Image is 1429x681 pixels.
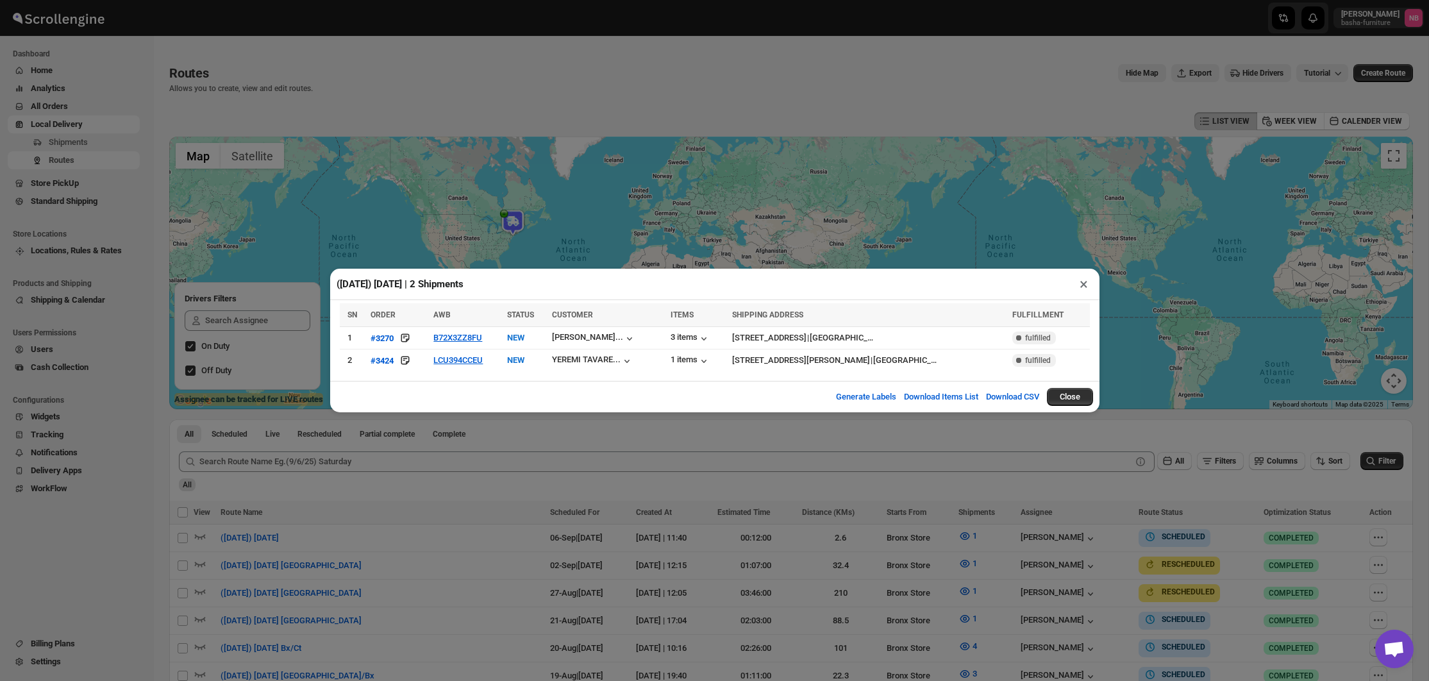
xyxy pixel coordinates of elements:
button: YEREMI TAVARE... [552,355,633,367]
span: SHIPPING ADDRESS [732,310,803,319]
a: Open chat [1375,630,1414,668]
span: STATUS [507,310,534,319]
div: [STREET_ADDRESS][PERSON_NAME] [732,354,870,367]
span: fulfilled [1025,333,1051,343]
span: fulfilled [1025,355,1051,366]
span: SN [347,310,357,319]
div: [STREET_ADDRESS] [732,332,806,344]
button: LCU394CCEU [433,355,483,365]
div: #3270 [371,333,394,343]
button: 3 items [671,332,710,345]
button: Download CSV [978,384,1047,410]
span: CUSTOMER [552,310,593,319]
div: [GEOGRAPHIC_DATA] [873,354,941,367]
button: [PERSON_NAME]... [552,332,636,345]
button: Generate Labels [828,384,904,410]
span: FULFILLMENT [1012,310,1064,319]
span: ITEMS [671,310,694,319]
div: [GEOGRAPHIC_DATA] [810,332,878,344]
div: | [732,332,1005,344]
span: NEW [507,355,524,365]
button: #3270 [371,332,394,344]
div: | [732,354,1005,367]
span: AWB [433,310,451,319]
h2: ([DATE]) [DATE] | 2 Shipments [337,278,464,290]
div: #3424 [371,356,394,366]
td: 2 [340,349,367,372]
button: × [1074,275,1093,293]
span: NEW [507,333,524,342]
button: 1 items [671,355,710,367]
td: 1 [340,327,367,349]
div: YEREMI TAVARE... [552,355,621,364]
button: B72X3ZZ8FU [433,333,482,342]
div: [PERSON_NAME]... [552,332,623,342]
span: ORDER [371,310,396,319]
button: Close [1047,388,1093,406]
button: Download Items List [896,384,986,410]
button: #3424 [371,354,394,367]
